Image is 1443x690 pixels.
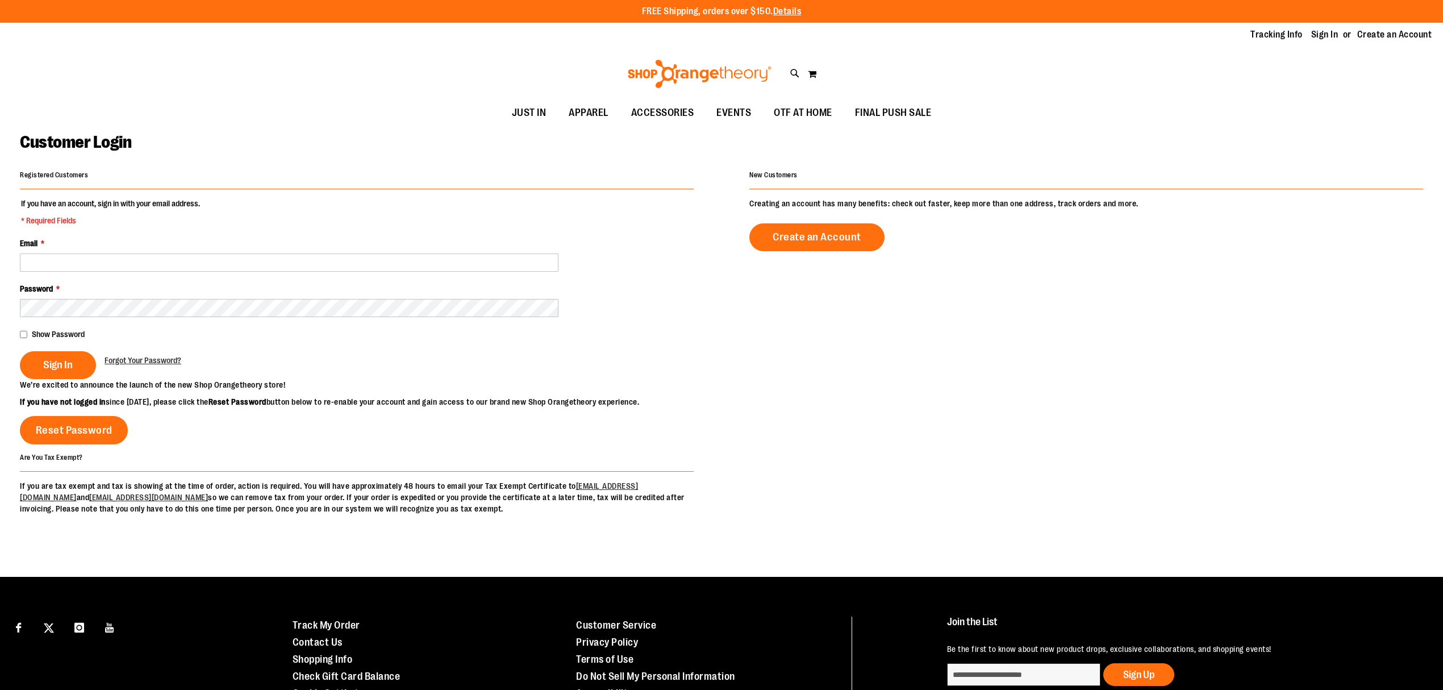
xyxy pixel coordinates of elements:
[749,198,1423,209] p: Creating an account has many benefits: check out faster, keep more than one address, track orders...
[9,617,28,637] a: Visit our Facebook page
[69,617,89,637] a: Visit our Instagram page
[293,637,343,648] a: Contact Us
[89,493,208,502] a: [EMAIL_ADDRESS][DOMAIN_NAME]
[44,623,54,633] img: Twitter
[208,397,266,406] strong: Reset Password
[947,643,1411,655] p: Be the first to know about new product drops, exclusive collaborations, and shopping events!
[43,359,73,371] span: Sign In
[855,100,932,126] span: FINAL PUSH SALE
[557,100,620,126] a: APPAREL
[20,480,694,514] p: If you are tax exempt and tax is showing at the time of order, action is required. You will have ...
[576,620,656,631] a: Customer Service
[569,100,608,126] span: APPAREL
[626,60,773,88] img: Shop Orangetheory
[36,424,112,437] span: Reset Password
[20,397,106,406] strong: If you have not logged in
[293,620,360,631] a: Track My Order
[576,637,638,648] a: Privacy Policy
[773,6,802,16] a: Details
[631,100,694,126] span: ACCESSORIES
[20,198,201,226] legend: If you have an account, sign in with your email address.
[773,231,861,243] span: Create an Account
[1311,28,1338,41] a: Sign In
[20,351,96,379] button: Sign In
[1250,28,1303,41] a: Tracking Info
[32,330,85,339] span: Show Password
[20,379,721,390] p: We’re excited to announce the launch of the new Shop Orangetheory store!
[844,100,943,126] a: FINAL PUSH SALE
[21,215,200,226] span: * Required Fields
[762,100,844,126] a: OTF AT HOME
[716,100,751,126] span: EVENTS
[1123,669,1154,680] span: Sign Up
[774,100,832,126] span: OTF AT HOME
[947,617,1411,638] h4: Join the List
[501,100,558,126] a: JUST IN
[1357,28,1432,41] a: Create an Account
[1103,663,1174,686] button: Sign Up
[105,355,181,366] a: Forgot Your Password?
[576,654,633,665] a: Terms of Use
[620,100,706,126] a: ACCESSORIES
[705,100,762,126] a: EVENTS
[20,239,37,248] span: Email
[100,617,120,637] a: Visit our Youtube page
[293,671,401,682] a: Check Gift Card Balance
[512,100,547,126] span: JUST IN
[749,223,885,251] a: Create an Account
[642,5,802,18] p: FREE Shipping, orders over $150.
[20,284,53,293] span: Password
[749,171,798,179] strong: New Customers
[576,671,735,682] a: Do Not Sell My Personal Information
[20,454,83,462] strong: Are You Tax Exempt?
[39,617,59,637] a: Visit our X page
[20,416,128,444] a: Reset Password
[947,663,1100,686] input: enter email
[20,396,721,408] p: since [DATE], please click the button below to re-enable your account and gain access to our bran...
[20,132,131,152] span: Customer Login
[293,654,353,665] a: Shopping Info
[105,356,181,365] span: Forgot Your Password?
[20,171,88,179] strong: Registered Customers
